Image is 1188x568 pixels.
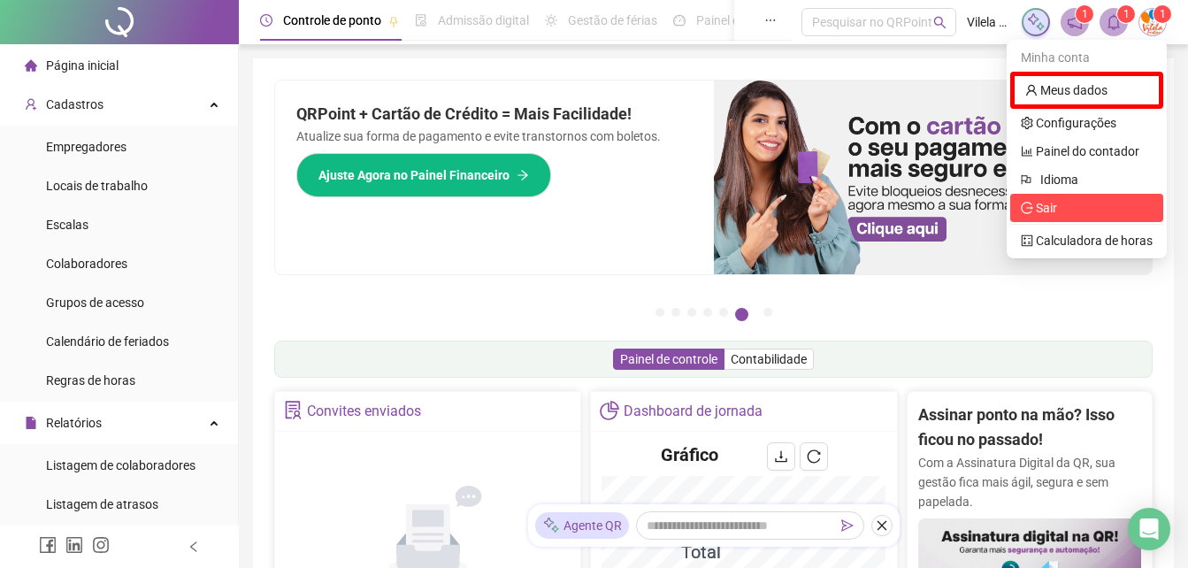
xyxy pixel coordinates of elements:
img: sparkle-icon.fc2bf0ac1784a2077858766a79e2daf3.svg [1026,12,1046,32]
span: instagram [92,536,110,554]
span: ellipsis [764,14,777,27]
span: arrow-right [517,169,529,181]
img: sparkle-icon.fc2bf0ac1784a2077858766a79e2daf3.svg [542,517,560,535]
span: Listagem de atrasos [46,497,158,511]
span: download [774,449,788,464]
a: user Meus dados [1025,83,1108,97]
span: Vilela Festas [967,12,1011,32]
span: Cadastros [46,97,103,111]
p: Atualize sua forma de pagamento e evite transtornos com boletos. [296,127,693,146]
span: Sair [1036,201,1057,215]
span: dashboard [673,14,686,27]
span: sun [545,14,557,27]
div: Dashboard de jornada [624,396,763,426]
a: bar-chart Painel do contador [1021,144,1139,158]
h2: Assinar ponto na mão? Isso ficou no passado! [918,403,1141,453]
span: Admissão digital [438,13,529,27]
h4: Gráfico [661,442,718,467]
button: 2 [671,308,680,317]
span: Painel do DP [696,13,765,27]
span: bell [1106,14,1122,30]
sup: 1 [1076,5,1093,23]
span: notification [1067,14,1083,30]
a: calculator Calculadora de horas [1021,234,1153,248]
span: close [876,519,888,532]
span: home [25,59,37,72]
span: Ajuste Agora no Painel Financeiro [318,165,510,185]
button: 5 [719,308,728,317]
h2: QRPoint + Cartão de Crédito = Mais Facilidade! [296,102,693,127]
button: 1 [655,308,664,317]
span: Regras de horas [46,373,135,388]
img: banner%2F75947b42-3b94-469c-a360-407c2d3115d7.png [714,81,1153,274]
span: left [188,541,200,553]
div: Minha conta [1010,43,1163,72]
span: Locais de trabalho [46,179,148,193]
span: clock-circle [260,14,272,27]
span: search [933,16,947,29]
span: facebook [39,536,57,554]
span: 1 [1123,8,1130,20]
span: Contabilidade [731,352,807,366]
div: Convites enviados [307,396,421,426]
span: Calendário de feriados [46,334,169,349]
img: 9766 [1139,9,1166,35]
span: 1 [1160,8,1166,20]
button: Ajuste Agora no Painel Financeiro [296,153,551,197]
span: solution [284,401,303,419]
span: Página inicial [46,58,119,73]
span: linkedin [65,536,83,554]
span: user-add [25,98,37,111]
span: file [25,417,37,429]
sup: 1 [1117,5,1135,23]
span: send [841,519,854,532]
div: Agente QR [535,512,629,539]
span: pushpin [388,16,399,27]
span: logout [1021,202,1033,214]
span: Empregadores [46,140,126,154]
button: 6 [735,308,748,321]
sup: Atualize o seu contato no menu Meus Dados [1154,5,1171,23]
span: Escalas [46,218,88,232]
span: 1 [1082,8,1088,20]
span: Colaboradores [46,257,127,271]
span: Grupos de acesso [46,296,144,310]
button: 4 [703,308,712,317]
span: reload [807,449,821,464]
div: Open Intercom Messenger [1128,508,1170,550]
span: Gestão de férias [568,13,657,27]
button: 3 [687,308,696,317]
p: Com a Assinatura Digital da QR, sua gestão fica mais ágil, segura e sem papelada. [918,453,1141,511]
a: setting Configurações [1021,116,1116,130]
span: pie-chart [600,401,618,419]
span: file-done [415,14,427,27]
span: Relatórios [46,416,102,430]
span: Controle de ponto [283,13,381,27]
span: Idioma [1040,170,1142,189]
span: Listagem de colaboradores [46,458,195,472]
span: flag [1021,170,1033,189]
span: Painel de controle [620,352,717,366]
button: 7 [763,308,772,317]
